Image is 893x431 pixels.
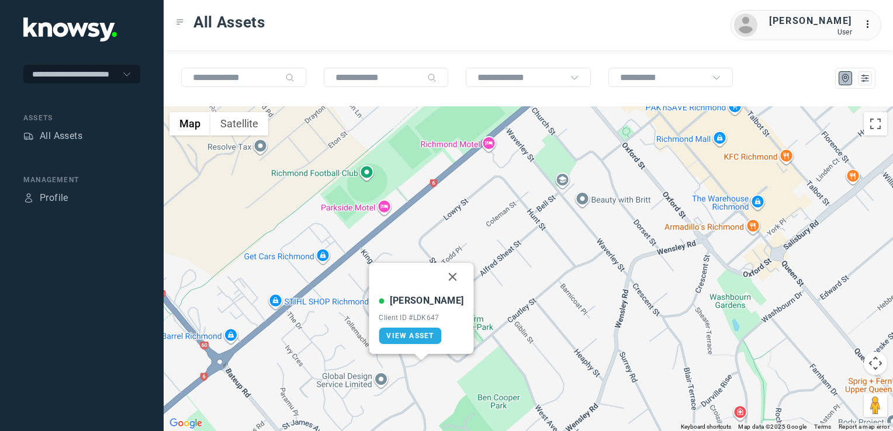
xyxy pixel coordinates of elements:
[23,175,140,185] div: Management
[864,20,876,29] tspan: ...
[769,14,852,28] div: [PERSON_NAME]
[860,73,870,84] div: List
[193,12,265,33] span: All Assets
[23,191,68,205] a: ProfileProfile
[864,18,878,32] div: :
[390,294,463,308] div: [PERSON_NAME]
[23,113,140,123] div: Assets
[23,129,82,143] a: AssetsAll Assets
[864,18,878,33] div: :
[864,352,887,375] button: Map camera controls
[681,423,731,431] button: Keyboard shortcuts
[23,131,34,141] div: Assets
[379,314,463,322] div: Client ID #LDK647
[379,328,441,344] a: View Asset
[386,332,434,340] span: View Asset
[167,416,205,431] a: Open this area in Google Maps (opens a new window)
[167,416,205,431] img: Google
[23,193,34,203] div: Profile
[864,394,887,417] button: Drag Pegman onto the map to open Street View
[864,112,887,135] button: Toggle fullscreen view
[738,423,807,430] span: Map data ©2025 Google
[427,73,437,82] div: Search
[176,18,184,26] div: Toggle Menu
[734,13,757,37] img: avatar.png
[769,28,852,36] div: User
[169,112,210,135] button: Show street map
[40,129,82,143] div: All Assets
[285,73,295,82] div: Search
[439,263,467,291] button: Close
[839,423,889,430] a: Report a map error
[840,73,851,84] div: Map
[210,112,268,135] button: Show satellite imagery
[40,191,68,205] div: Profile
[814,423,832,430] a: Terms (opens in new tab)
[23,18,117,41] img: Application Logo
